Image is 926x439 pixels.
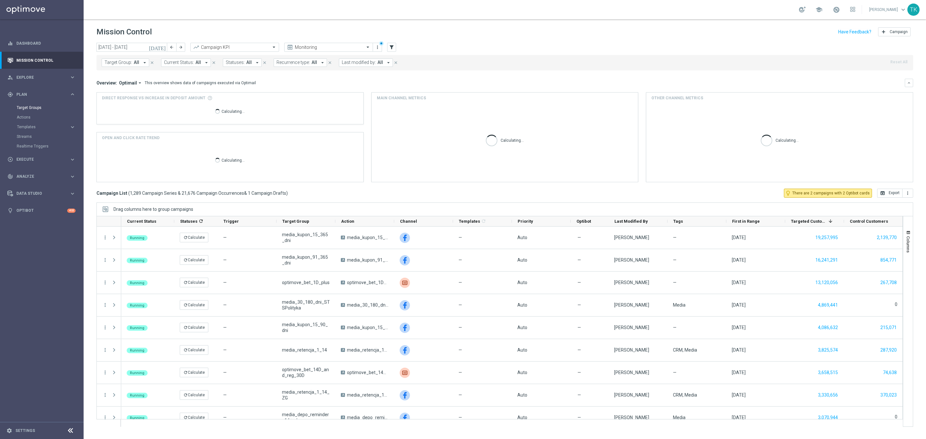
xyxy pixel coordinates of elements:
[128,190,130,196] span: (
[400,413,410,423] img: Facebook Custom Audience
[374,43,381,51] button: more_vert
[815,234,839,242] button: 19,257,995
[102,257,108,263] i: more_vert
[7,35,76,52] div: Dashboard
[387,43,396,52] button: filter_alt
[458,257,462,263] span: —
[7,75,76,80] button: person_search Explore keyboard_arrow_right
[102,280,108,285] button: more_vert
[817,369,839,377] button: 3,658,515
[176,43,185,52] button: arrow_forward
[375,45,380,50] i: more_vert
[102,347,108,353] i: more_vert
[223,219,239,224] span: Trigger
[17,141,83,151] div: Realtime Triggers
[119,80,137,86] span: Optimail
[614,280,649,285] div: Krystian Potoczny
[223,257,227,263] span: —
[815,256,839,264] button: 16,241,291
[458,302,462,308] span: —
[386,60,391,66] i: arrow_drop_down
[16,76,69,79] span: Explore
[347,235,389,240] span: media_kupon_15_365_dni
[211,59,217,66] button: close
[815,279,839,287] button: 13,120,056
[776,137,799,143] p: Calculating...
[878,27,911,36] button: add Campaign
[882,369,897,377] button: 74,638
[17,112,83,122] div: Actions
[377,95,426,101] h4: Main channel metrics
[614,302,649,308] div: Patryk Przybolewski
[877,189,903,198] button: open_in_browser Export
[576,219,591,224] span: Optibot
[577,302,581,308] span: —
[7,92,13,97] i: gps_fixed
[198,219,204,224] i: refresh
[282,322,330,333] span: media_kupon_15_90_dni
[17,124,76,130] button: Templates keyboard_arrow_right
[614,235,649,240] div: Patryk Przybolewski
[614,257,649,263] div: Patryk Przybolewski
[130,281,144,285] span: Running
[868,5,907,14] a: [PERSON_NAME]keyboard_arrow_down
[17,105,67,110] a: Target Groups
[17,122,83,132] div: Templates
[341,416,345,419] span: A
[127,325,148,331] colored-tag: Running
[732,280,746,285] div: 01 Jul 2025, Tuesday
[102,392,108,398] i: more_vert
[69,157,76,163] i: keyboard_arrow_right
[180,278,208,287] button: refreshCalculate
[130,190,244,196] span: 1,289 Campaign Series & 21,676 Campaign Occurrences
[7,58,76,63] div: Mission Control
[16,175,69,178] span: Analyze
[183,370,188,375] i: refresh
[7,174,69,179] div: Analyze
[286,190,288,196] span: )
[7,208,13,213] i: lightbulb
[69,74,76,80] i: keyboard_arrow_right
[204,60,209,66] i: arrow_drop_down
[180,233,208,242] button: refreshCalculate
[341,258,345,262] span: A
[102,370,108,375] button: more_vert
[102,235,108,240] button: more_vert
[347,280,389,285] span: optimove_bet_1D_plus
[127,235,148,241] colored-tag: Running
[517,302,527,308] span: Auto
[881,29,886,34] i: add
[127,257,148,263] colored-tag: Running
[244,191,247,196] span: &
[282,232,330,243] span: media_kupon_15_365_dni
[393,59,399,66] button: close
[149,59,155,66] button: close
[880,391,897,399] button: 370,023
[900,6,907,13] span: keyboard_arrow_down
[16,202,67,219] a: Optibot
[246,60,252,65] span: All
[96,80,117,86] h3: Overview:
[673,302,685,308] span: Media
[197,218,204,225] span: Calculate column
[880,191,885,196] i: open_in_browser
[379,41,384,46] div: There are unsaved changes
[282,254,330,266] span: media_kupon_91_365_dni
[732,302,746,308] div: 01 Jul 2025, Tuesday
[69,174,76,180] i: keyboard_arrow_right
[400,255,410,265] img: Facebook Custom Audience
[104,60,132,65] span: Target Group:
[16,93,69,96] span: Plan
[517,280,527,285] span: Auto
[284,43,373,52] ng-select: Monitoring
[577,325,581,330] span: —
[517,257,527,263] span: Auto
[673,219,683,224] span: Tags
[342,60,376,65] span: Last modified by:
[895,301,897,307] label: 0
[877,190,913,195] multiple-options-button: Export to CSV
[190,43,279,52] ng-select: Campaign KPI
[341,303,345,307] span: A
